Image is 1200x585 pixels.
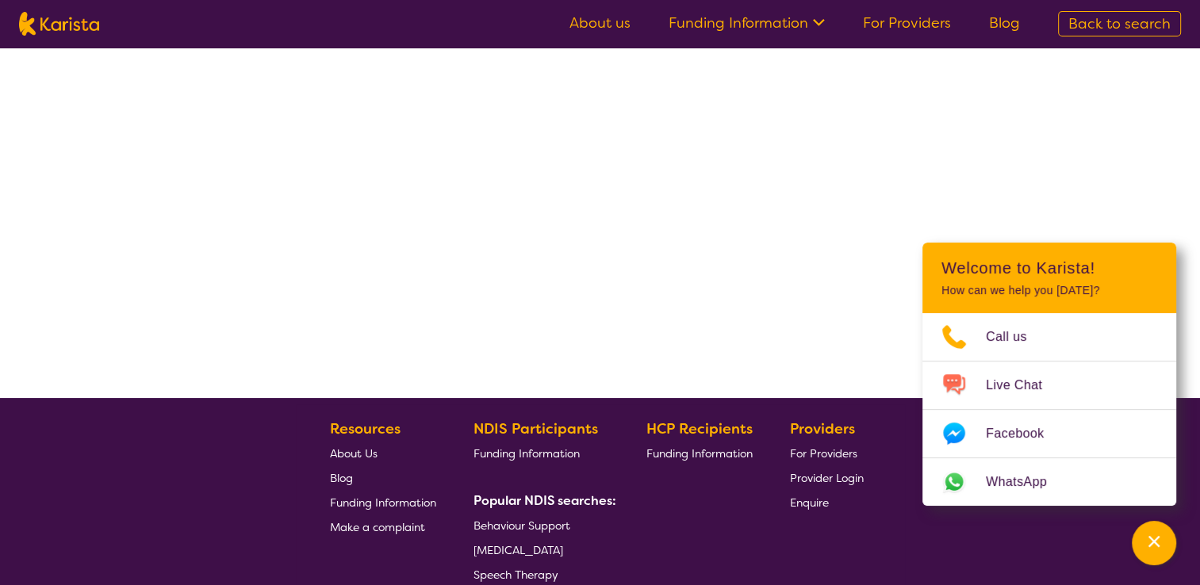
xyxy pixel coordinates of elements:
[941,258,1157,277] h2: Welcome to Karista!
[646,446,753,461] span: Funding Information
[922,313,1176,506] ul: Choose channel
[922,458,1176,506] a: Web link opens in a new tab.
[473,513,610,537] a: Behaviour Support
[790,465,864,490] a: Provider Login
[790,446,857,461] span: For Providers
[1132,521,1176,565] button: Channel Menu
[922,243,1176,506] div: Channel Menu
[790,490,864,514] a: Enquire
[473,568,558,582] span: Speech Therapy
[941,284,1157,297] p: How can we help you [DATE]?
[986,470,1066,494] span: WhatsApp
[330,446,378,461] span: About Us
[19,12,99,36] img: Karista logo
[790,495,829,510] span: Enquire
[330,514,436,539] a: Make a complaint
[986,373,1061,397] span: Live Chat
[986,325,1046,349] span: Call us
[989,13,1020,32] a: Blog
[1058,11,1181,36] a: Back to search
[473,441,610,465] a: Funding Information
[330,471,353,485] span: Blog
[646,419,753,438] b: HCP Recipients
[473,518,570,533] span: Behaviour Support
[473,492,616,509] b: Popular NDIS searches:
[790,419,855,438] b: Providers
[473,537,610,562] a: [MEDICAL_DATA]
[330,419,401,438] b: Resources
[330,490,436,514] a: Funding Information
[330,520,425,534] span: Make a complaint
[330,465,436,490] a: Blog
[473,543,563,557] span: [MEDICAL_DATA]
[646,441,753,465] a: Funding Information
[330,495,436,510] span: Funding Information
[986,422,1063,445] span: Facebook
[790,441,864,465] a: For Providers
[473,419,598,438] b: NDIS Participants
[790,471,864,485] span: Provider Login
[473,446,580,461] span: Funding Information
[669,13,825,32] a: Funding Information
[330,441,436,465] a: About Us
[863,13,951,32] a: For Providers
[1068,14,1171,33] span: Back to search
[569,13,631,32] a: About us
